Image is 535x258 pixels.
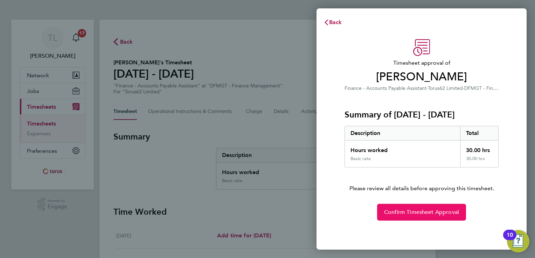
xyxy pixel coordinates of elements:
div: 30.00 hrs [460,156,499,167]
button: Open Resource Center, 10 new notifications [507,230,529,252]
span: · [426,85,428,91]
div: Hours worked [345,141,460,156]
div: 10 [507,235,513,244]
div: Basic rate [350,156,371,162]
button: Back [317,15,349,29]
button: Confirm Timesheet Approval [377,204,466,221]
p: Please review all details before approving this timesheet. [336,167,507,193]
h3: Summary of [DATE] - [DATE] [345,109,499,120]
span: DFMGT - Finance Management [464,85,535,91]
div: Summary of 25 - 31 Aug 2025 [345,126,499,167]
div: Total [460,126,499,140]
span: Back [329,19,342,26]
span: Timesheet approval of [345,59,499,67]
span: Finance - Accounts Payable Assistant [345,85,426,91]
span: Torus62 Limited [428,85,463,91]
div: Description [345,126,460,140]
div: 30.00 hrs [460,141,499,156]
span: Confirm Timesheet Approval [384,209,459,216]
span: · [463,85,464,91]
span: [PERSON_NAME] [345,70,499,84]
